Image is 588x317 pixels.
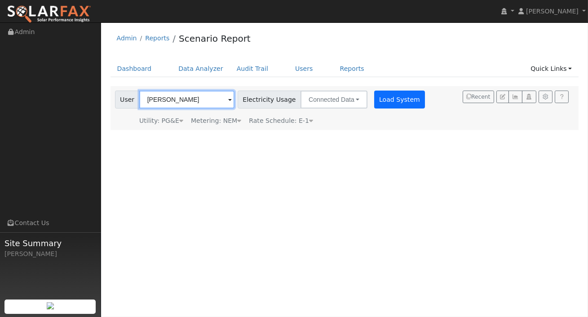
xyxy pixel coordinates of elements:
[555,91,569,103] a: Help Link
[374,91,425,109] button: Load System
[508,91,522,103] button: Multi-Series Graph
[524,61,579,77] a: Quick Links
[7,5,91,24] img: SolarFax
[179,33,251,44] a: Scenario Report
[115,91,140,109] span: User
[463,91,494,103] button: Recent
[288,61,320,77] a: Users
[139,116,183,126] div: Utility: PG&E
[249,117,313,124] span: Alias: E1
[301,91,367,109] button: Connected Data
[230,61,275,77] a: Audit Trail
[333,61,371,77] a: Reports
[4,249,96,259] div: [PERSON_NAME]
[111,61,159,77] a: Dashboard
[496,91,509,103] button: Edit User
[526,8,579,15] span: [PERSON_NAME]
[172,61,230,77] a: Data Analyzer
[539,91,553,103] button: Settings
[117,35,137,42] a: Admin
[145,35,169,42] a: Reports
[522,91,536,103] button: Login As
[4,237,96,249] span: Site Summary
[47,302,54,309] img: retrieve
[139,91,234,109] input: Select a User
[238,91,301,109] span: Electricity Usage
[191,116,241,126] div: Metering: NEM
